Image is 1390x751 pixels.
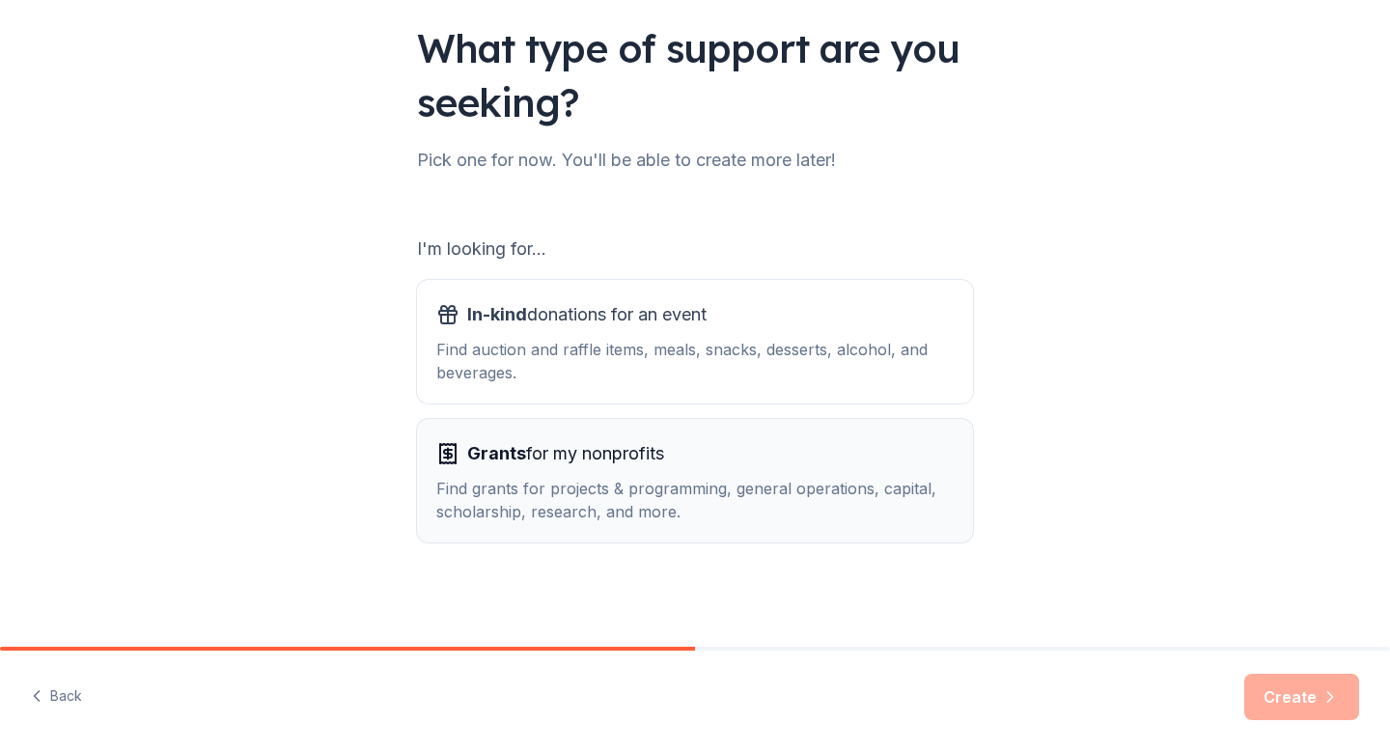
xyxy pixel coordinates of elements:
[467,299,707,330] span: donations for an event
[31,677,82,717] button: Back
[417,280,973,403] button: In-kinddonations for an eventFind auction and raffle items, meals, snacks, desserts, alcohol, and...
[467,304,527,324] span: In-kind
[467,438,664,469] span: for my nonprofits
[436,338,954,384] div: Find auction and raffle items, meals, snacks, desserts, alcohol, and beverages.
[417,234,973,264] div: I'm looking for...
[417,21,973,129] div: What type of support are you seeking?
[467,443,526,463] span: Grants
[417,145,973,176] div: Pick one for now. You'll be able to create more later!
[417,419,973,542] button: Grantsfor my nonprofitsFind grants for projects & programming, general operations, capital, schol...
[436,477,954,523] div: Find grants for projects & programming, general operations, capital, scholarship, research, and m...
